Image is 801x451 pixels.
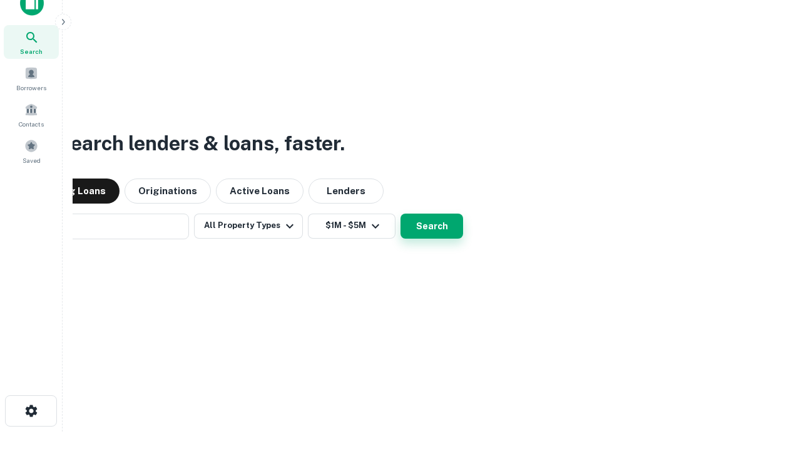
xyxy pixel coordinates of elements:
[400,214,463,239] button: Search
[194,214,303,239] button: All Property Types
[19,119,44,129] span: Contacts
[16,83,46,93] span: Borrowers
[4,98,59,132] a: Contacts
[20,46,43,56] span: Search
[216,179,304,204] button: Active Loans
[309,179,384,204] button: Lenders
[57,128,345,158] h3: Search lenders & loans, faster.
[4,61,59,95] a: Borrowers
[738,351,801,411] iframe: Chat Widget
[23,155,41,165] span: Saved
[4,25,59,59] a: Search
[308,214,395,239] button: $1M - $5M
[4,134,59,168] a: Saved
[125,179,211,204] button: Originations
